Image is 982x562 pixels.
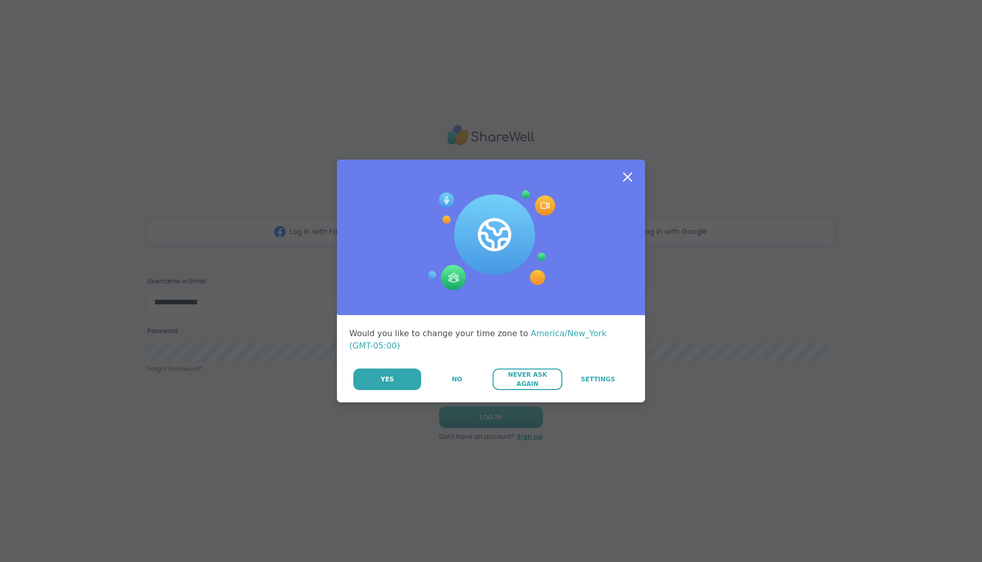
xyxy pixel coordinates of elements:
button: No [422,369,492,390]
span: No [452,375,462,384]
span: Never Ask Again [498,370,557,389]
span: Settings [581,375,615,384]
button: Never Ask Again [493,369,562,390]
button: Yes [353,369,421,390]
span: Yes [381,375,394,384]
a: Settings [563,369,633,390]
img: Session Experience [427,190,555,291]
span: America/New_York (GMT-05:00) [349,328,607,351]
div: Would you like to change your time zone to [349,327,633,352]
